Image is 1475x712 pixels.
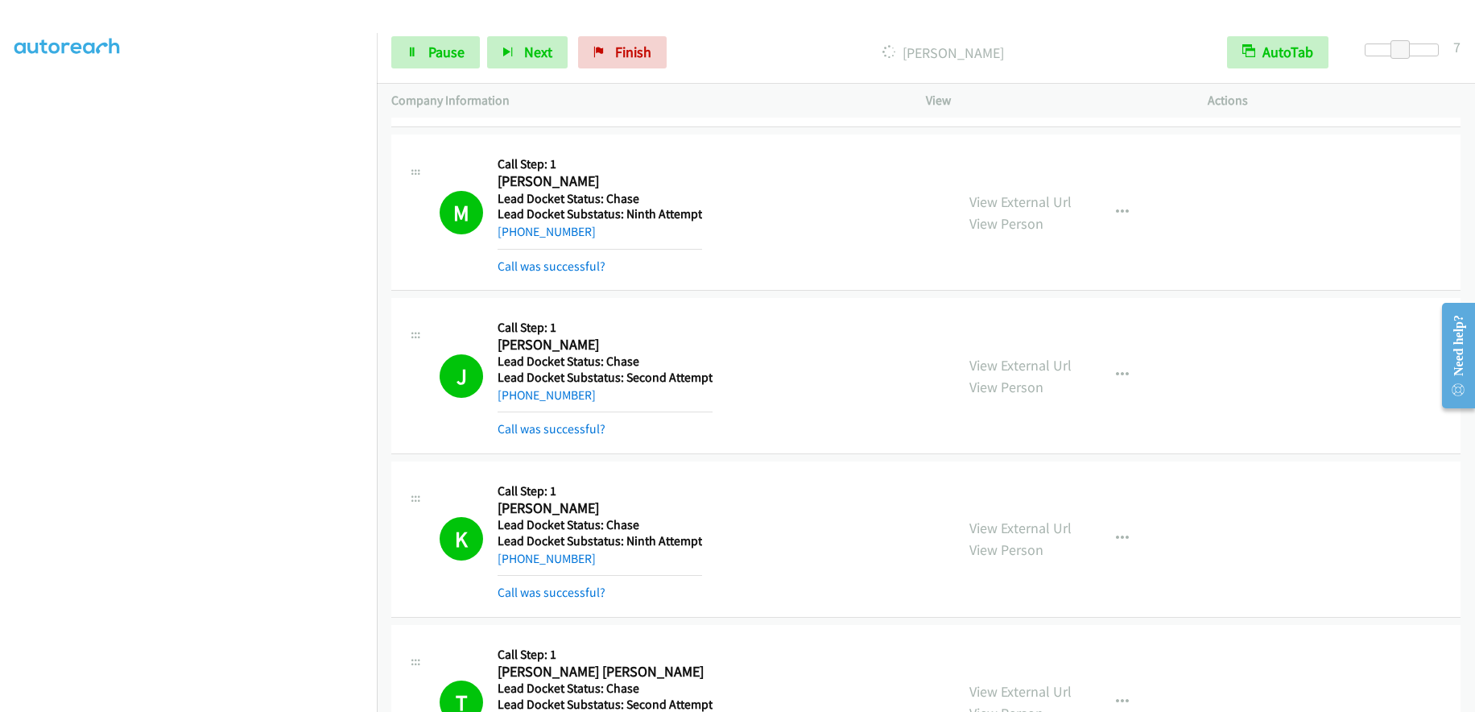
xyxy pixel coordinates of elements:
h5: Lead Docket Substatus: Second Attempt [498,370,713,386]
a: Finish [578,36,667,68]
a: Call was successful? [498,259,605,274]
a: [PHONE_NUMBER] [498,387,596,403]
a: View External Url [969,519,1072,537]
span: Finish [615,43,651,61]
p: Actions [1208,91,1461,110]
h2: [PERSON_NAME] [498,499,702,518]
h2: [PERSON_NAME] [PERSON_NAME] [498,663,713,681]
p: View [926,91,1179,110]
h5: Lead Docket Status: Chase [498,681,713,697]
button: Next [487,36,568,68]
a: View External Url [969,682,1072,701]
h5: Call Step: 1 [498,647,713,663]
h2: [PERSON_NAME] [498,172,702,191]
h1: M [440,191,483,234]
a: Call was successful? [498,421,605,437]
h2: [PERSON_NAME] [498,336,713,354]
h5: Call Step: 1 [498,483,702,499]
a: View External Url [969,192,1072,211]
h1: J [440,354,483,398]
a: View Person [969,378,1043,396]
button: AutoTab [1227,36,1328,68]
h5: Call Step: 1 [498,156,702,172]
a: Pause [391,36,480,68]
h5: Lead Docket Status: Chase [498,517,702,533]
h5: Lead Docket Status: Chase [498,354,713,370]
h5: Lead Docket Substatus: Ninth Attempt [498,206,702,222]
a: [PHONE_NUMBER] [498,224,596,239]
h5: Call Step: 1 [498,320,713,336]
div: 7 [1453,36,1461,58]
a: View Person [969,540,1043,559]
a: View External Url [969,356,1072,375]
span: Pause [428,43,465,61]
iframe: Resource Center [1428,292,1475,420]
h1: K [440,517,483,561]
span: Next [524,43,552,61]
a: Call was successful? [498,585,605,600]
a: View Person [969,214,1043,233]
p: [PERSON_NAME] [688,42,1198,64]
p: Company Information [391,91,897,110]
h5: Lead Docket Status: Chase [498,191,702,207]
h5: Lead Docket Substatus: Ninth Attempt [498,533,702,549]
a: [PHONE_NUMBER] [498,551,596,566]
